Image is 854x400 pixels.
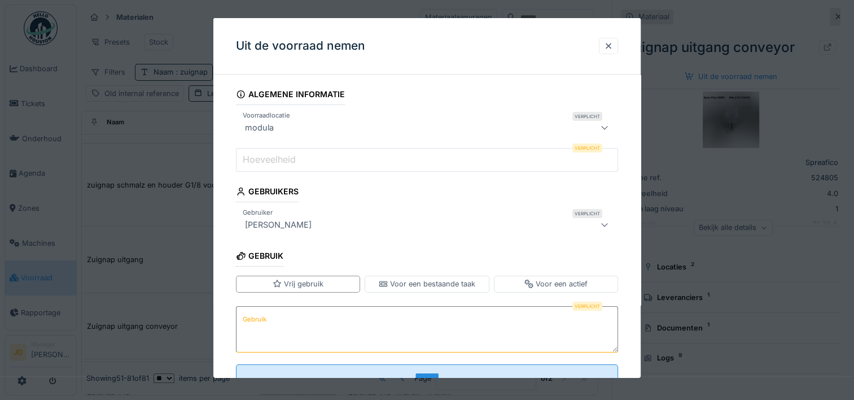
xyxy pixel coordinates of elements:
label: Voorraadlocatie [240,111,292,120]
div: [PERSON_NAME] [240,218,316,232]
div: modula [240,121,278,134]
div: Verplicht [572,209,602,218]
label: Gebruik [240,312,269,327]
div: Gebruikers [236,183,299,202]
h3: Uit de voorraad nemen [236,39,365,53]
label: Hoeveelheid [240,153,298,166]
div: Verplicht [572,301,602,310]
div: Algemene informatie [236,86,345,105]
div: Gebruik [236,247,283,267]
div: Voor een actief [524,279,588,289]
div: Verplicht [572,112,602,121]
div: Vrij gebruik [273,279,323,289]
div: Voor een bestaande taak [379,279,475,289]
div: Verplicht [572,144,602,153]
label: Gebruiker [240,208,275,218]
